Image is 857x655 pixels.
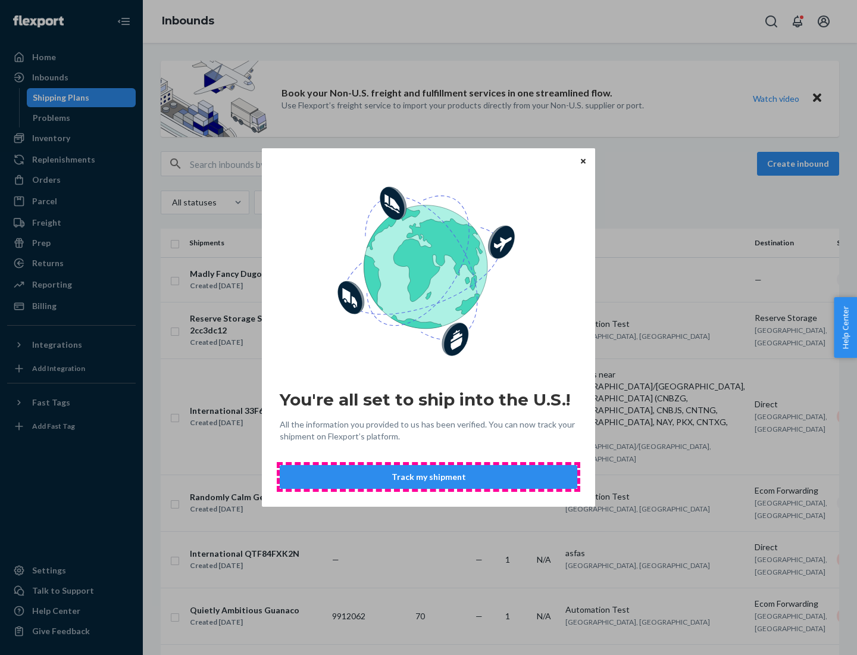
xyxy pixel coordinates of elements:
[577,154,589,167] button: Close
[280,389,577,410] h2: You're all set to ship into the U.S.!
[280,419,577,442] span: All the information you provided to us has been verified. You can now track your shipment on Flex...
[834,297,857,358] button: Help Center
[280,465,577,489] button: Track my shipment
